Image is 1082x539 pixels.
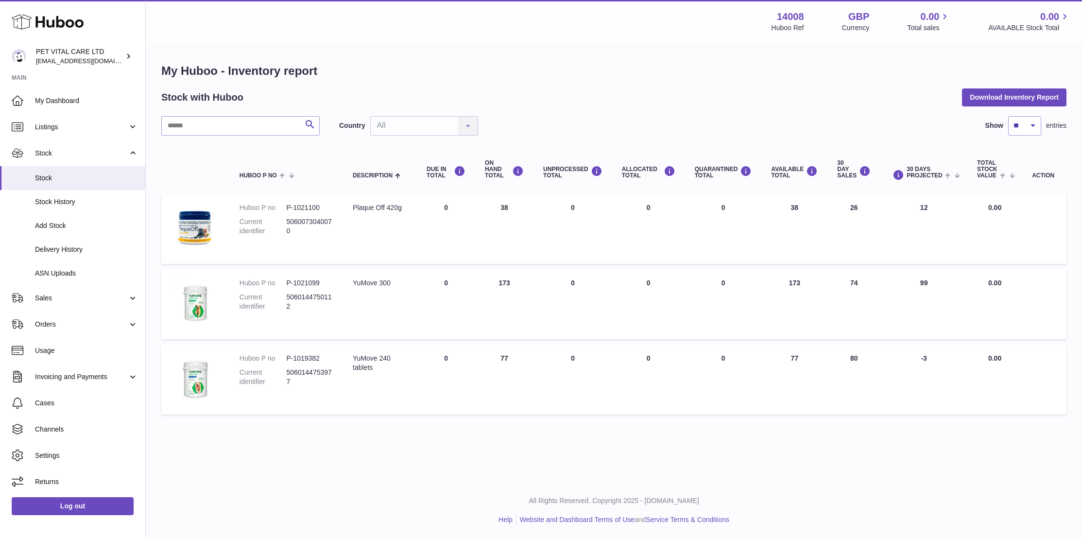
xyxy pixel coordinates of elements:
[417,344,475,415] td: 0
[427,166,465,179] div: DUE IN TOTAL
[907,23,950,33] span: Total sales
[12,49,26,64] img: petvitalcare@gmail.com
[622,166,675,179] div: ALLOCATED Total
[171,354,220,402] img: product image
[36,57,143,65] span: [EMAIL_ADDRESS][DOMAIN_NAME]
[475,269,533,339] td: 173
[988,204,1001,211] span: 0.00
[475,344,533,415] td: 77
[516,515,729,524] li: and
[35,122,128,132] span: Listings
[880,193,967,264] td: 12
[240,293,287,311] dt: Current identifier
[988,354,1001,362] span: 0.00
[977,160,997,179] span: Total stock value
[777,10,804,23] strong: 14008
[827,193,880,264] td: 26
[240,217,287,236] dt: Current identifier
[962,88,1066,106] button: Download Inventory Report
[533,269,612,339] td: 0
[240,173,277,179] span: Huboo P no
[35,174,138,183] span: Stock
[240,278,287,288] dt: Huboo P no
[761,269,827,339] td: 173
[417,193,475,264] td: 0
[772,23,804,33] div: Huboo Ref
[286,293,333,311] dd: 5060144750112
[35,372,128,382] span: Invoicing and Payments
[848,10,869,23] strong: GBP
[827,269,880,339] td: 74
[35,96,138,105] span: My Dashboard
[171,278,220,327] img: product image
[35,269,138,278] span: ASN Uploads
[1040,10,1059,23] span: 0.00
[827,344,880,415] td: 80
[543,166,602,179] div: UNPROCESSED Total
[842,23,870,33] div: Currency
[761,193,827,264] td: 38
[837,160,871,179] div: 30 DAY SALES
[35,425,138,434] span: Channels
[880,269,967,339] td: 99
[240,368,287,386] dt: Current identifier
[498,516,513,523] a: Help
[36,47,123,66] div: PET VITAL CARE LTD
[533,193,612,264] td: 0
[417,269,475,339] td: 0
[907,166,942,179] span: 30 DAYS PROJECTED
[1032,173,1057,179] div: Action
[35,477,138,487] span: Returns
[35,221,138,230] span: Add Stock
[35,399,138,408] span: Cases
[907,10,950,33] a: 0.00 Total sales
[721,354,725,362] span: 0
[286,217,333,236] dd: 5060073040070
[475,193,533,264] td: 38
[35,149,128,158] span: Stock
[240,203,287,212] dt: Huboo P no
[988,23,1070,33] span: AVAILABLE Stock Total
[171,203,220,252] img: product image
[695,166,752,179] div: QUARANTINED Total
[35,294,128,303] span: Sales
[353,203,407,212] div: Plaque Off 420g
[761,344,827,415] td: 77
[240,354,287,363] dt: Huboo P no
[646,516,729,523] a: Service Terms & Conditions
[161,91,243,104] h2: Stock with Huboo
[161,63,1066,79] h1: My Huboo - Inventory report
[35,346,138,355] span: Usage
[485,160,524,179] div: ON HAND Total
[1046,121,1066,130] span: entries
[771,166,818,179] div: AVAILABLE Total
[612,344,685,415] td: 0
[286,368,333,386] dd: 5060144753977
[533,344,612,415] td: 0
[35,320,128,329] span: Orders
[988,10,1070,33] a: 0.00 AVAILABLE Stock Total
[353,278,407,288] div: YuMove 300
[353,354,407,372] div: YuMove 240 tablets
[286,354,333,363] dd: P-1019382
[286,203,333,212] dd: P-1021100
[988,279,1001,287] span: 0.00
[721,204,725,211] span: 0
[985,121,1003,130] label: Show
[286,278,333,288] dd: P-1021099
[35,197,138,207] span: Stock History
[721,279,725,287] span: 0
[921,10,940,23] span: 0.00
[880,344,967,415] td: -3
[12,497,134,515] a: Log out
[353,173,393,179] span: Description
[339,121,365,130] label: Country
[520,516,635,523] a: Website and Dashboard Terms of Use
[612,193,685,264] td: 0
[35,451,138,460] span: Settings
[35,245,138,254] span: Delivery History
[612,269,685,339] td: 0
[154,496,1074,505] p: All Rights Reserved. Copyright 2025 - [DOMAIN_NAME]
